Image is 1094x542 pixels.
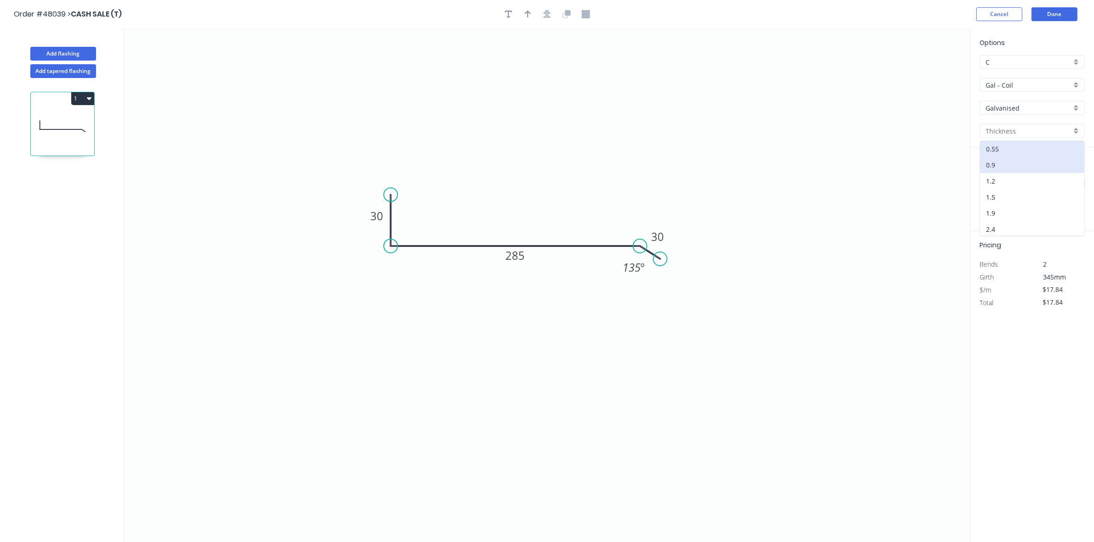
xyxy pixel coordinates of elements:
[980,240,1001,250] span: Pricing
[980,260,998,268] span: Bends
[14,9,71,19] span: Order #48039 >
[980,141,1084,157] div: 0.55
[980,298,993,307] span: Total
[980,273,994,281] span: Girth
[986,126,1071,136] input: Thickness
[30,47,96,61] button: Add flashing
[980,38,1005,47] span: Options
[976,7,1022,21] button: Cancel
[980,189,1084,205] div: 1.5
[71,92,94,105] button: 1
[980,173,1084,189] div: 1.2
[1043,260,1047,268] span: 2
[986,80,1071,90] input: Material
[71,9,122,19] span: CASH SALE (T)
[651,229,664,244] tspan: 30
[623,260,641,275] tspan: 135
[980,157,1084,173] div: 0.9
[980,221,1084,237] div: 2.4
[980,285,991,294] span: $/m
[370,208,383,224] tspan: 30
[124,28,970,542] svg: 0
[506,248,525,263] tspan: 285
[641,260,645,275] tspan: º
[980,205,1084,221] div: 1.9
[986,103,1071,113] input: Colour
[30,64,96,78] button: Add tapered flashing
[986,57,1071,67] input: Price level
[1032,7,1077,21] button: Done
[1043,273,1066,281] span: 345mm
